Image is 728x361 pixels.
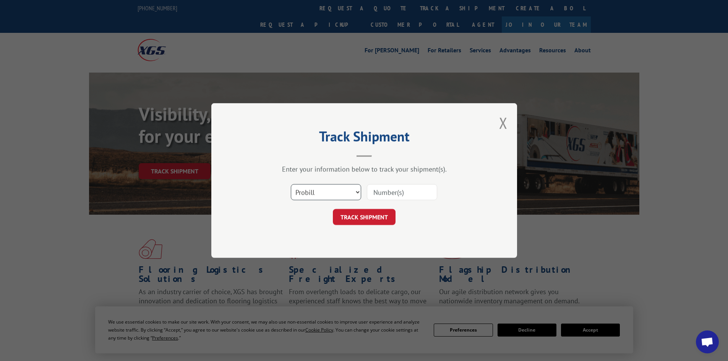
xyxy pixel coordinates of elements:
input: Number(s) [367,184,437,200]
div: Open chat [696,330,719,353]
div: Enter your information below to track your shipment(s). [250,165,479,173]
button: Close modal [499,113,507,133]
h2: Track Shipment [250,131,479,146]
button: TRACK SHIPMENT [333,209,396,225]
